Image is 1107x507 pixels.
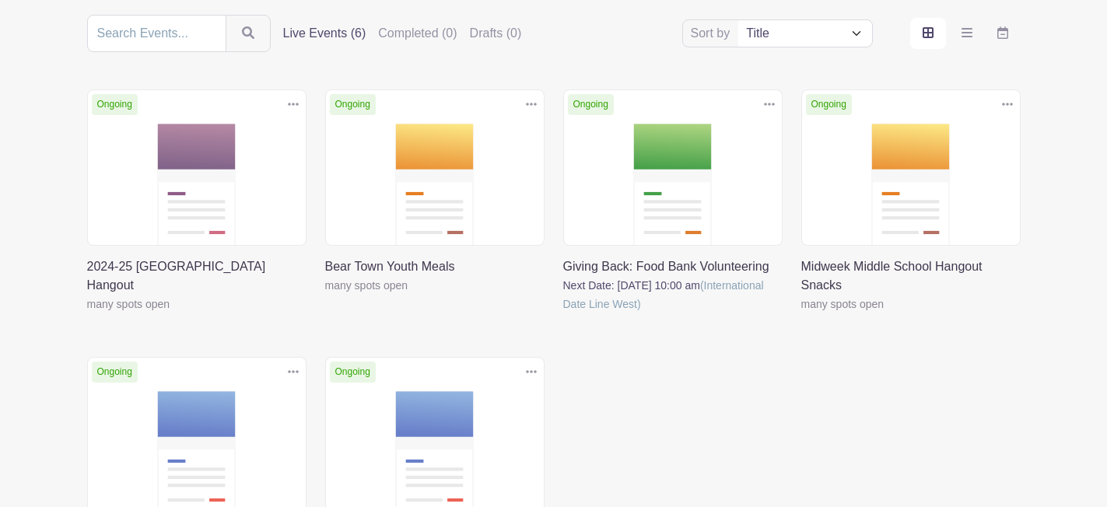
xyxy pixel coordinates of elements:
input: Search Events... [87,15,226,52]
div: filters [283,24,522,43]
div: order and view [910,18,1021,49]
label: Completed (0) [378,24,457,43]
label: Drafts (0) [470,24,522,43]
label: Sort by [691,24,735,43]
label: Live Events (6) [283,24,366,43]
